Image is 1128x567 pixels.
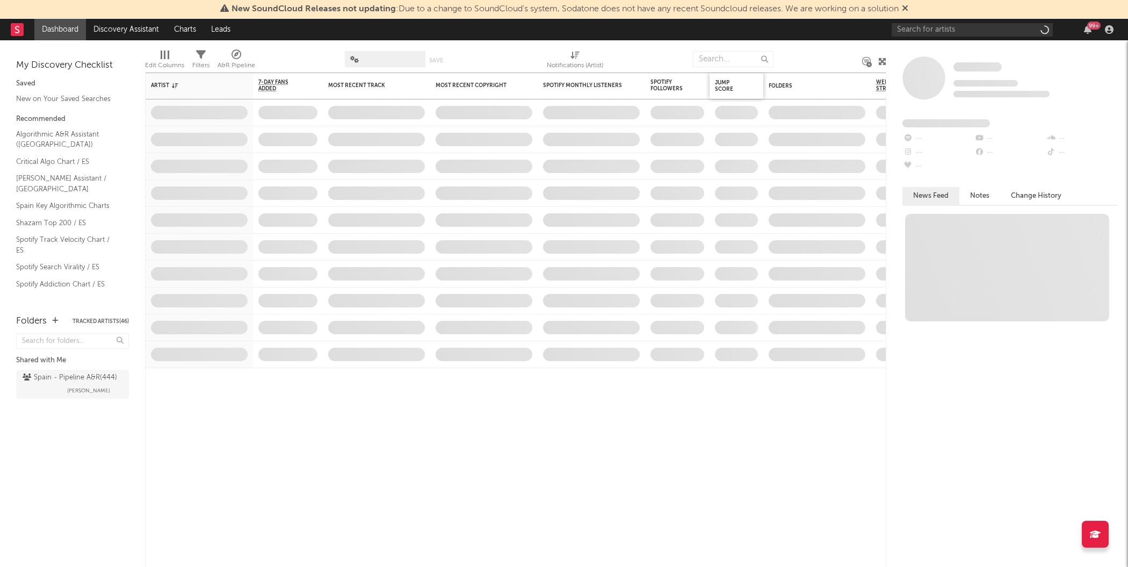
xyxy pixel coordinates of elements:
a: TikTok Videos Assistant / [GEOGRAPHIC_DATA] [16,295,118,317]
div: Artist [151,82,232,89]
a: Critical Algo Chart / ES [16,156,118,168]
div: -- [974,146,1045,160]
div: A&R Pipeline [218,59,255,72]
div: Spain - Pipeline A&R ( 444 ) [23,371,117,384]
span: Weekly US Streams [876,79,914,92]
div: Jump Score [715,80,742,92]
span: Dismiss [902,5,908,13]
a: Spain Key Algorithmic Charts [16,200,118,212]
div: Saved [16,77,129,90]
span: [PERSON_NAME] [67,384,110,397]
span: Tracking Since: [DATE] [953,80,1018,87]
button: Save [429,58,443,63]
button: Tracked Artists(46) [73,319,129,324]
span: 0 fans last week [953,91,1050,97]
a: Shazam Top 200 / ES [16,217,118,229]
div: Folders [769,83,849,89]
div: Filters [192,46,209,77]
a: Algorithmic A&R Assistant ([GEOGRAPHIC_DATA]) [16,128,118,150]
div: 99 + [1087,21,1101,30]
div: Edit Columns [145,59,184,72]
div: Edit Columns [145,46,184,77]
a: Dashboard [34,19,86,40]
div: -- [902,146,974,160]
div: Notifications (Artist) [547,59,603,72]
a: Leads [204,19,238,40]
div: Folders [16,315,47,328]
a: New on Your Saved Searches [16,93,118,105]
input: Search for artists [892,23,1053,37]
div: Most Recent Track [328,82,409,89]
div: Spotify Followers [650,79,688,92]
span: Fans Added by Platform [902,119,990,127]
a: Discovery Assistant [86,19,167,40]
a: Spotify Search Virality / ES [16,261,118,273]
a: Spain - Pipeline A&R(444)[PERSON_NAME] [16,370,129,399]
div: Recommended [16,113,129,126]
div: -- [1046,146,1117,160]
a: Charts [167,19,204,40]
div: -- [902,160,974,174]
div: My Discovery Checklist [16,59,129,72]
div: Shared with Me [16,354,129,367]
input: Search for folders... [16,333,129,349]
div: A&R Pipeline [218,46,255,77]
button: News Feed [902,187,959,205]
span: Some Artist [953,62,1002,71]
span: : Due to a change to SoundCloud's system, Sodatone does not have any recent Soundcloud releases. ... [232,5,899,13]
div: Filters [192,59,209,72]
div: -- [902,132,974,146]
div: Most Recent Copyright [436,82,516,89]
span: New SoundCloud Releases not updating [232,5,396,13]
a: Some Artist [953,62,1002,73]
input: Search... [693,51,773,67]
div: Spotify Monthly Listeners [543,82,624,89]
a: Spotify Track Velocity Chart / ES [16,234,118,256]
button: 99+ [1084,25,1091,34]
div: -- [974,132,1045,146]
span: 7-Day Fans Added [258,79,301,92]
button: Notes [959,187,1000,205]
div: Notifications (Artist) [547,46,603,77]
button: Change History [1000,187,1072,205]
div: -- [1046,132,1117,146]
a: Spotify Addiction Chart / ES [16,278,118,290]
a: [PERSON_NAME] Assistant / [GEOGRAPHIC_DATA] [16,173,118,195]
